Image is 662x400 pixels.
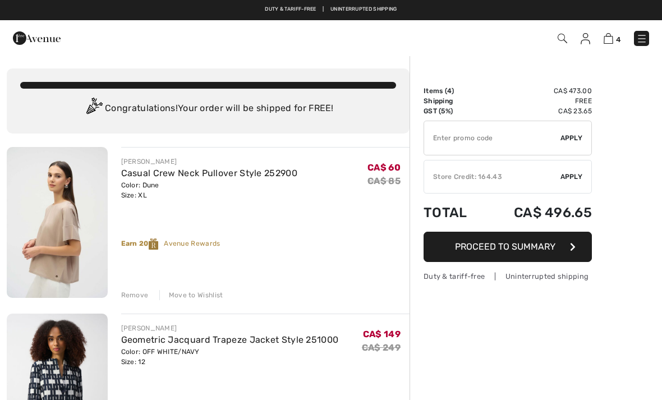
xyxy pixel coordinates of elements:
s: CA$ 249 [362,342,401,353]
s: CA$ 85 [367,176,401,186]
span: CA$ 149 [363,329,401,339]
div: Congratulations! Your order will be shipped for FREE! [20,98,396,120]
img: Shopping Bag [604,33,613,44]
td: Total [424,194,484,232]
div: [PERSON_NAME] [121,157,297,167]
span: CA$ 60 [367,162,401,173]
img: 1ère Avenue [13,27,61,49]
div: Duty & tariff-free | Uninterrupted shipping [424,271,592,282]
td: Items ( ) [424,86,484,96]
strong: Earn 20 [121,240,164,247]
a: 1ère Avenue [13,32,61,43]
span: Apply [560,133,583,143]
img: Menu [636,33,647,44]
img: Congratulation2.svg [82,98,105,120]
td: Shipping [424,96,484,106]
img: Casual Crew Neck Pullover Style 252900 [7,147,108,298]
div: Avenue Rewards [121,238,410,250]
div: Remove [121,290,149,300]
button: Proceed to Summary [424,232,592,262]
div: Color: OFF WHITE/NAVY Size: 12 [121,347,339,367]
a: 4 [604,31,620,45]
td: CA$ 23.65 [484,106,592,116]
div: Move to Wishlist [159,290,223,300]
span: Apply [560,172,583,182]
span: 4 [616,35,620,44]
td: Free [484,96,592,106]
a: Geometric Jacquard Trapeze Jacket Style 251000 [121,334,339,345]
a: Casual Crew Neck Pullover Style 252900 [121,168,297,178]
img: My Info [581,33,590,44]
img: Search [558,34,567,43]
div: Store Credit: 164.43 [424,172,560,182]
span: Proceed to Summary [455,241,555,252]
div: [PERSON_NAME] [121,323,339,333]
td: CA$ 496.65 [484,194,592,232]
div: Color: Dune Size: XL [121,180,297,200]
td: GST (5%) [424,106,484,116]
img: Reward-Logo.svg [149,238,159,250]
td: CA$ 473.00 [484,86,592,96]
input: Promo code [424,121,560,155]
span: 4 [447,87,452,95]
